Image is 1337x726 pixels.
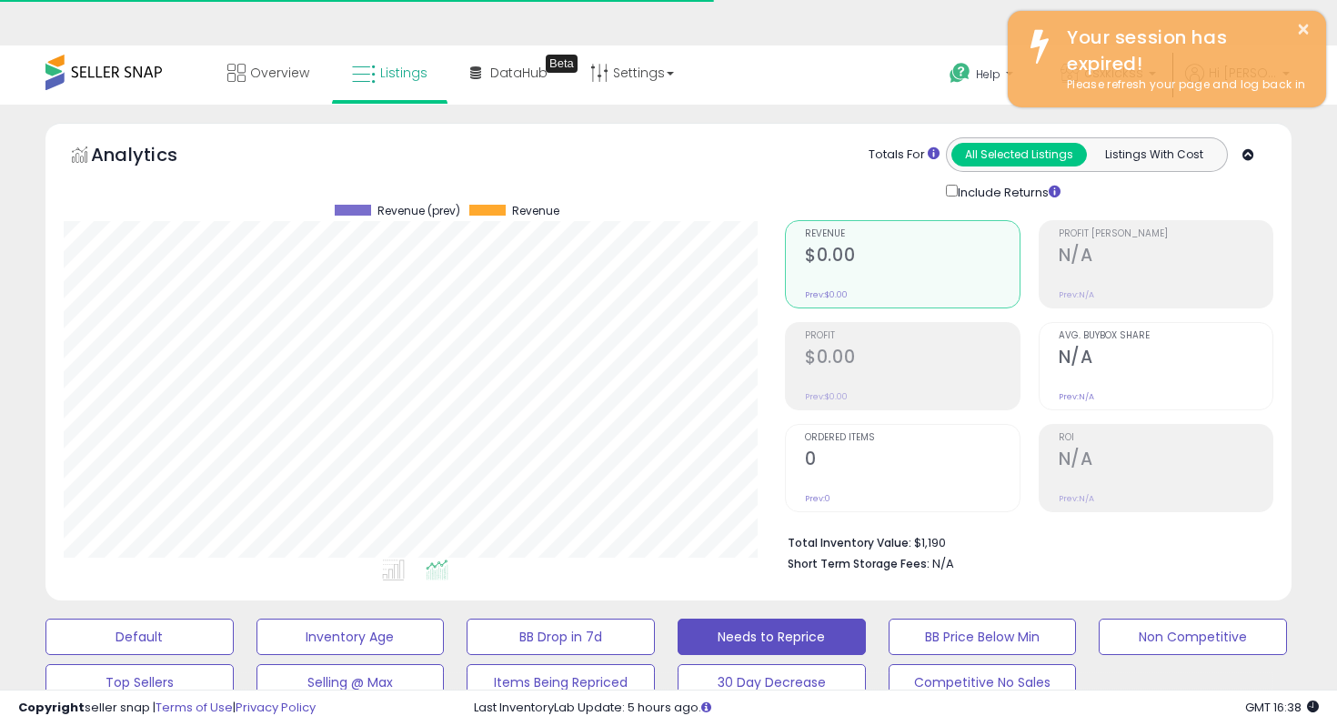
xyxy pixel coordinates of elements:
button: Needs to Reprice [678,619,866,655]
a: Terms of Use [156,699,233,716]
button: BB Price Below Min [889,619,1077,655]
h5: Analytics [91,142,213,172]
button: 30 Day Decrease [678,664,866,701]
span: Help [976,66,1000,82]
button: Default [45,619,234,655]
button: Competitive No Sales [889,664,1077,701]
button: Items Being Repriced [467,664,655,701]
h2: $0.00 [805,245,1019,269]
button: BB Drop in 7d [467,619,655,655]
span: Revenue (prev) [377,205,460,217]
b: Total Inventory Value: [788,535,911,550]
h2: N/A [1059,449,1272,473]
button: Top Sellers [45,664,234,701]
span: Listings [380,64,427,82]
a: Help [935,48,1031,105]
button: All Selected Listings [951,143,1087,166]
div: Tooltip anchor [546,55,578,73]
span: Avg. Buybox Share [1059,331,1272,341]
span: 2025-09-14 16:38 GMT [1245,699,1319,716]
span: Ordered Items [805,433,1019,443]
strong: Copyright [18,699,85,716]
button: Non Competitive [1099,619,1287,655]
a: Settings [577,45,688,100]
i: Get Help [949,62,971,85]
small: Prev: 0 [805,493,830,504]
small: Prev: N/A [1059,493,1094,504]
a: Privacy Policy [236,699,316,716]
small: Prev: $0.00 [805,289,848,300]
span: DataHub [490,64,548,82]
span: Overview [250,64,309,82]
div: Include Returns [932,181,1082,202]
div: Last InventoryLab Update: 5 hours ago. [474,700,1320,717]
b: Short Term Storage Fees: [788,556,930,571]
span: Profit [PERSON_NAME] [1059,229,1272,239]
small: Prev: N/A [1059,391,1094,402]
button: Selling @ Max [256,664,445,701]
button: Listings With Cost [1086,143,1221,166]
div: Please refresh your page and log back in [1053,76,1312,94]
small: Prev: N/A [1059,289,1094,300]
h2: N/A [1059,347,1272,371]
h2: $0.00 [805,347,1019,371]
span: ROI [1059,433,1272,443]
h2: 0 [805,449,1019,473]
a: Listings [338,45,441,100]
span: Revenue [805,229,1019,239]
a: DataHub [457,45,561,100]
div: seller snap | | [18,700,316,717]
button: Inventory Age [256,619,445,655]
span: Profit [805,331,1019,341]
h2: N/A [1059,245,1272,269]
div: Totals For [869,146,940,164]
li: $1,190 [788,530,1260,552]
div: Your session has expired! [1053,25,1312,76]
a: Overview [214,45,323,100]
span: Revenue [512,205,559,217]
span: N/A [932,555,954,572]
small: Prev: $0.00 [805,391,848,402]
